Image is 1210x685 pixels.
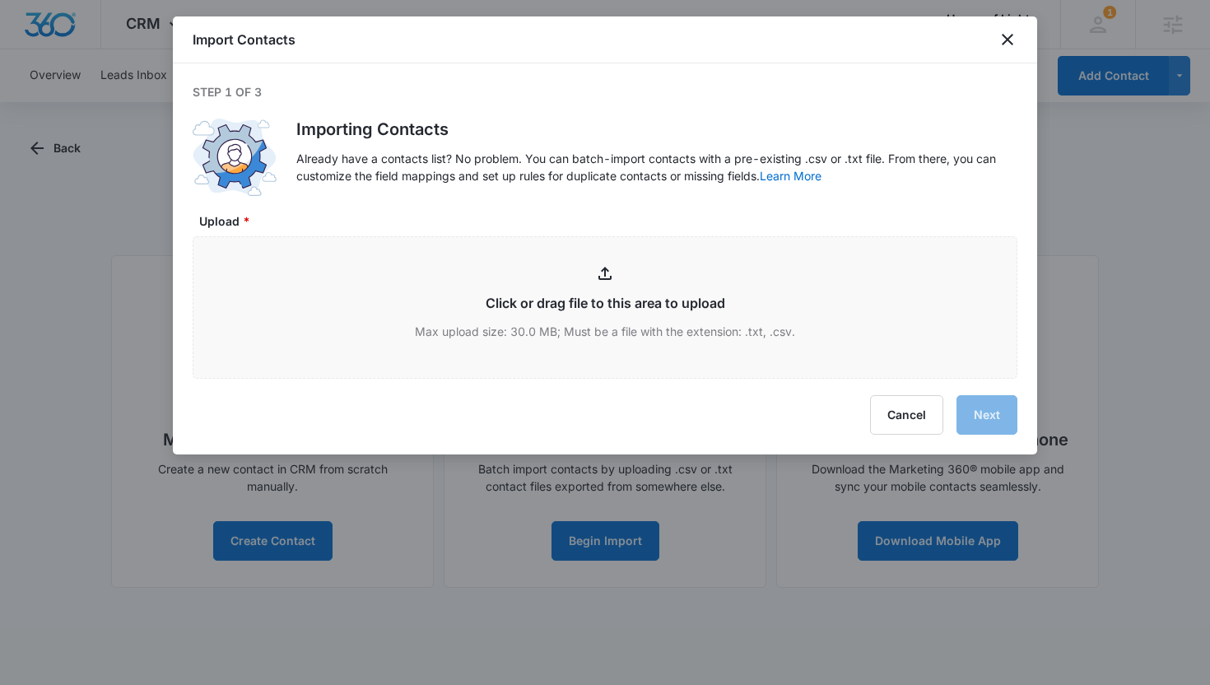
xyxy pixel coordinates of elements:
p: Step 1 of 3 [193,83,1017,100]
button: Cancel [870,395,943,435]
a: Learn More [760,169,821,183]
h1: Import Contacts [193,30,296,49]
label: Upload [199,212,1024,230]
p: Already have a contacts list? No problem. You can batch-import contacts with a pre-existing .csv ... [296,150,1017,184]
button: close [998,30,1017,49]
h1: Importing Contacts [296,117,1017,142]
